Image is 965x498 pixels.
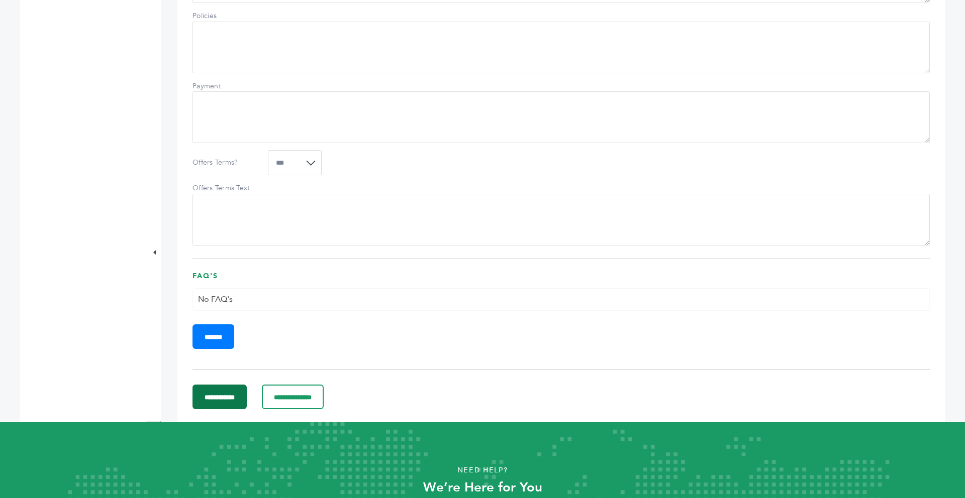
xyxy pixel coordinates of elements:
label: Offers Terms Text [192,183,263,193]
label: Payment [192,81,263,91]
p: Need Help? [48,463,917,478]
label: Policies [192,11,263,21]
span: No FAQ's [198,294,233,305]
label: Offers Terms? [192,158,263,168]
strong: We’re Here for You [423,478,542,496]
h3: FAQ's [192,271,930,289]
